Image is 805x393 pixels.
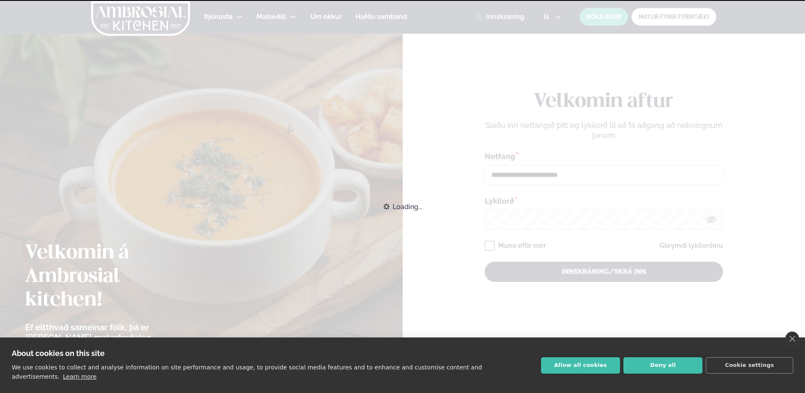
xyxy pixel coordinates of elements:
[393,197,422,216] span: Loading...
[706,357,793,374] button: Cookie settings
[785,332,799,346] a: close
[12,349,105,358] strong: About cookies on this site
[12,364,482,380] p: We use cookies to collect and analyse information on site performance and usage, to provide socia...
[63,373,97,380] a: Learn more
[623,357,702,374] button: Deny all
[541,357,620,374] button: Allow all cookies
